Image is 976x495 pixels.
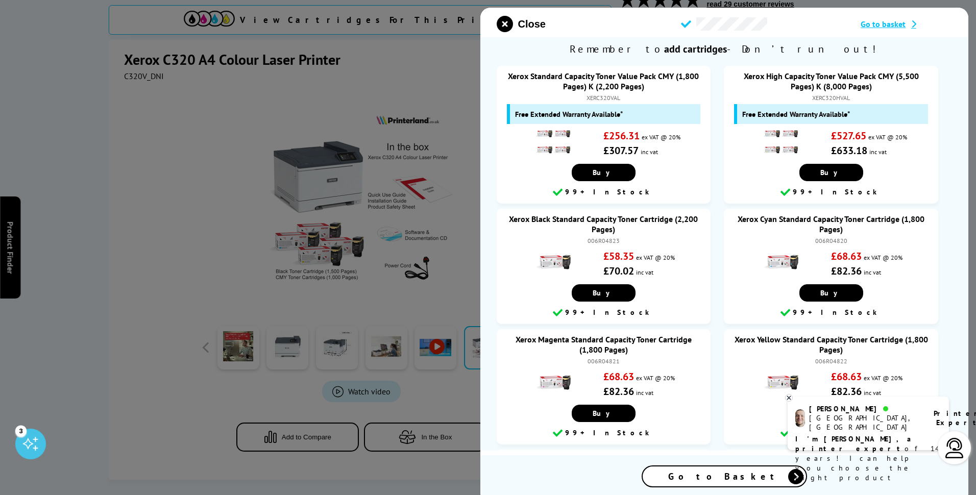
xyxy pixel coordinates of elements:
[516,334,692,355] a: Xerox Magenta Standard Capacity Toner Cartridge (1,800 Pages)
[604,385,635,398] strong: £82.36
[593,409,615,418] span: Buy
[820,288,842,298] span: Buy
[508,71,699,91] a: Xerox Standard Capacity Toner Value Pack CMY (1,800 Pages) K (2,200 Pages)
[637,374,675,382] span: ex VAT @ 20%
[535,244,571,280] img: Xerox Black Standard Capacity Toner Cartridge (2,200 Pages)
[668,471,780,482] span: Go to Basket
[593,168,615,177] span: Buy
[870,148,887,156] span: inc vat
[480,37,968,61] span: Remember to - Don’t run out!
[795,434,941,483] p: of 14 years! I can help you choose the right product
[604,144,639,157] strong: £307.57
[507,237,700,244] div: 006R04823
[735,357,928,365] div: 006R04822
[509,214,698,234] a: Xerox Black Standard Capacity Toner Cartridge (2,200 Pages)
[535,124,571,160] img: Xerox Standard Capacity Toner Value Pack CMY (1,800 Pages) K (2,200 Pages)
[637,389,654,397] span: inc vat
[604,129,640,142] strong: £256.31
[518,18,546,30] span: Close
[664,42,727,56] b: add cartridges
[507,94,700,102] div: XERC320VAL
[820,168,842,177] span: Buy
[735,237,928,244] div: 006R04820
[944,438,965,458] img: user-headset-light.svg
[535,365,571,401] img: Xerox Magenta Standard Capacity Toner Cartridge (1,800 Pages)
[832,250,862,263] strong: £68.63
[864,374,903,382] span: ex VAT @ 20%
[593,288,615,298] span: Buy
[604,264,635,278] strong: £70.02
[729,307,933,319] div: 99+ In Stock
[864,254,903,261] span: ex VAT @ 20%
[795,409,805,427] img: ashley-livechat.png
[763,124,798,160] img: Xerox High Capacity Toner Value Pack CMY (5,500 Pages) K (8,000 Pages)
[507,357,700,365] div: 006R04821
[743,109,850,119] span: Free Extended Warranty Available*
[604,250,635,263] strong: £58.35
[809,413,921,432] div: [GEOGRAPHIC_DATA], [GEOGRAPHIC_DATA]
[809,404,921,413] div: [PERSON_NAME]
[744,71,919,91] a: Xerox High Capacity Toner Value Pack CMY (5,500 Pages) K (8,000 Pages)
[502,186,705,199] div: 99+ In Stock
[763,244,798,280] img: Xerox Cyan Standard Capacity Toner Cartridge (1,800 Pages)
[497,16,546,32] button: close modal
[502,307,705,319] div: 99+ In Stock
[861,19,906,29] span: Go to basket
[864,389,882,397] span: inc vat
[15,425,27,436] div: 3
[832,370,862,383] strong: £68.63
[637,254,675,261] span: ex VAT @ 20%
[795,434,914,453] b: I'm [PERSON_NAME], a printer expert
[832,385,862,398] strong: £82.36
[729,427,933,439] div: 99+ In Stock
[861,19,952,29] a: Go to basket
[735,94,928,102] div: XERC320HVAL
[642,465,807,487] a: Go to Basket
[642,133,681,141] span: ex VAT @ 20%
[637,268,654,276] span: inc vat
[641,148,658,156] span: inc vat
[604,370,635,383] strong: £68.63
[763,365,798,401] img: Xerox Yellow Standard Capacity Toner Cartridge (1,800 Pages)
[738,214,925,234] a: Xerox Cyan Standard Capacity Toner Cartridge (1,800 Pages)
[832,264,862,278] strong: £82.36
[502,427,705,439] div: 99+ In Stock
[729,186,933,199] div: 99+ In Stock
[735,334,928,355] a: Xerox Yellow Standard Capacity Toner Cartridge (1,800 Pages)
[832,129,867,142] strong: £527.65
[515,109,623,119] span: Free Extended Warranty Available*
[869,133,908,141] span: ex VAT @ 20%
[832,144,868,157] strong: £633.18
[864,268,882,276] span: inc vat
